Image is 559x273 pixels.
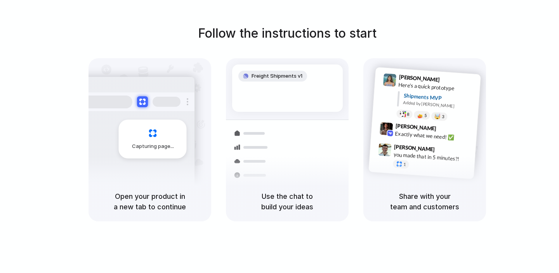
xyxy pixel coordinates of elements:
[395,122,436,133] span: [PERSON_NAME]
[198,24,377,43] h1: Follow the instructions to start
[373,191,477,212] h5: Share with your team and customers
[98,191,202,212] h5: Open your product in a new tab to continue
[394,143,435,154] span: [PERSON_NAME]
[403,162,406,167] span: 1
[403,92,475,104] div: Shipments MVP
[395,130,472,143] div: Exactly what we need! ✅
[399,73,440,84] span: [PERSON_NAME]
[398,81,476,94] div: Here's a quick prototype
[403,99,474,111] div: Added by [PERSON_NAME]
[424,113,427,118] span: 5
[442,115,444,119] span: 3
[437,146,453,156] span: 9:47 AM
[439,125,455,135] span: 9:42 AM
[442,77,458,86] span: 9:41 AM
[235,191,339,212] h5: Use the chat to build your ideas
[407,112,410,117] span: 8
[132,143,175,150] span: Capturing page
[393,151,471,164] div: you made that in 5 minutes?!
[434,114,441,120] div: 🤯
[252,72,302,80] span: Freight Shipments v1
